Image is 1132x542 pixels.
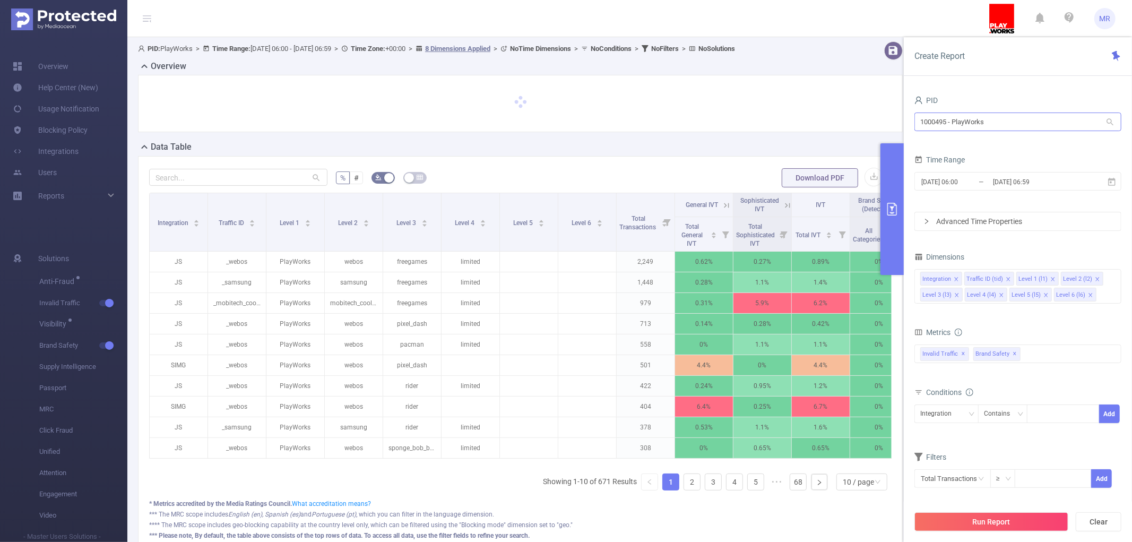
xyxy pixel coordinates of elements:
p: 0.65% [733,438,791,458]
span: Anti-Fraud [39,278,78,285]
i: icon: bg-colors [375,174,382,180]
i: icon: caret-down [538,222,544,226]
p: PlayWorks [266,252,324,272]
div: Level 1 (l1) [1018,272,1048,286]
span: Brand Safety (Detected) [859,197,895,213]
div: Level 4 (l4) [967,288,996,302]
p: _webos [208,252,266,272]
p: PlayWorks [266,272,324,292]
p: samsung [325,417,383,437]
h2: Data Table [151,141,192,153]
i: Filter menu [776,217,791,251]
i: icon: close [1006,277,1011,283]
span: Engagement [39,484,127,505]
i: icon: down [1005,476,1012,483]
p: pixel_dash [383,314,441,334]
i: icon: caret-up [194,218,200,221]
a: Integrations [13,141,79,162]
span: Metrics [914,328,950,337]
button: Add [1099,405,1120,423]
p: 0.24% [675,376,733,396]
p: webos [325,397,383,417]
p: 2,249 [617,252,675,272]
div: Sort [597,218,603,225]
p: webos [325,376,383,396]
p: limited [442,376,499,396]
div: Traffic ID (tid) [966,272,1003,286]
p: 0% [850,417,908,437]
span: PID [914,96,938,105]
p: PlayWorks [266,376,324,396]
p: 0.28% [733,314,791,334]
p: 422 [617,376,675,396]
span: > [490,45,500,53]
a: Users [13,162,57,183]
span: MRC [39,399,127,420]
p: 6.2% [792,293,850,313]
p: 0% [850,438,908,458]
i: icon: close [1088,292,1093,299]
p: limited [442,417,499,437]
p: limited [442,314,499,334]
p: _webos [208,397,266,417]
p: pacman [383,334,441,355]
div: Sort [421,218,428,225]
i: Filter menu [835,217,850,251]
div: Sort [249,218,255,225]
p: 0% [850,334,908,355]
i: icon: close [999,292,1004,299]
li: Level 5 (l5) [1009,288,1052,302]
div: *** The MRC scope includes and , which you can filter in the language dimension. [149,510,892,519]
a: Help Center (New) [13,77,98,98]
li: Level 1 (l1) [1016,272,1059,286]
p: 0.27% [733,252,791,272]
p: limited [442,252,499,272]
div: Sort [826,230,832,237]
p: 0.14% [675,314,733,334]
a: 3 [705,474,721,490]
p: 0% [850,376,908,396]
b: * Metrics accredited by the Media Ratings Council. [149,500,292,507]
div: ≥ [996,470,1007,487]
i: icon: close [954,292,960,299]
p: 1.6% [792,417,850,437]
span: > [193,45,203,53]
p: 0% [850,272,908,292]
li: Previous Page [641,474,658,491]
p: mobitech_coolita [325,293,383,313]
a: 68 [790,474,806,490]
div: Sort [711,230,717,237]
p: 1.2% [792,376,850,396]
i: icon: close [954,277,959,283]
i: icon: down [969,411,975,418]
p: 0.89% [792,252,850,272]
i: icon: caret-down [421,222,427,226]
p: 4.4% [675,355,733,375]
input: Search... [149,169,327,186]
li: 2 [684,474,701,491]
a: 4 [727,474,742,490]
a: Overview [13,56,68,77]
p: _samsung [208,417,266,437]
div: Sort [363,218,369,225]
b: No Solutions [698,45,735,53]
p: 0% [850,293,908,313]
p: 0.62% [675,252,733,272]
p: 0.31% [675,293,733,313]
li: 1 [662,474,679,491]
li: 4 [726,474,743,491]
span: > [331,45,341,53]
p: 0% [850,397,908,417]
p: 1.4% [792,272,850,292]
p: 979 [617,293,675,313]
span: Level 1 [280,219,301,227]
p: limited [442,438,499,458]
h2: Overview [151,60,186,73]
a: 2 [684,474,700,490]
span: Level 3 [396,219,418,227]
p: webos [325,355,383,375]
p: 0% [850,355,908,375]
p: 501 [617,355,675,375]
p: 0.25% [733,397,791,417]
i: icon: right [923,218,930,225]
